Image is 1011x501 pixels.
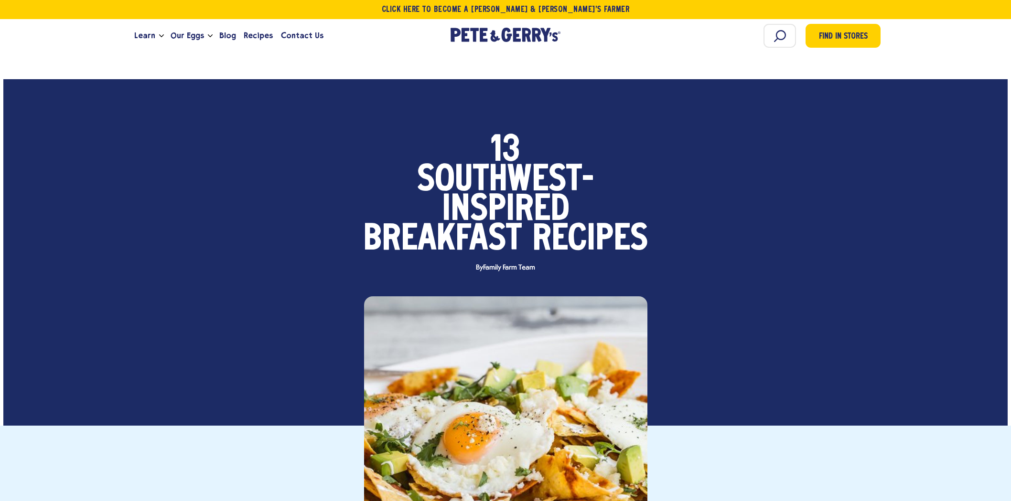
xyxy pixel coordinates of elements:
[240,23,277,49] a: Recipes
[806,24,881,48] a: Find in Stores
[819,31,868,43] span: Find in Stores
[159,34,164,38] button: Open the dropdown menu for Learn
[491,136,520,166] span: 13
[277,23,327,49] a: Contact Us
[471,264,540,271] span: By
[130,23,159,49] a: Learn
[134,30,155,42] span: Learn
[219,30,236,42] span: Blog
[532,225,648,255] span: Recipes
[171,30,204,42] span: Our Eggs
[281,30,323,42] span: Contact Us
[363,225,522,255] span: Breakfast
[360,166,651,225] span: Southwest-Inspired
[483,264,535,271] span: Family Farm Team
[208,34,213,38] button: Open the dropdown menu for Our Eggs
[167,23,208,49] a: Our Eggs
[764,24,796,48] input: Search
[215,23,240,49] a: Blog
[244,30,273,42] span: Recipes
